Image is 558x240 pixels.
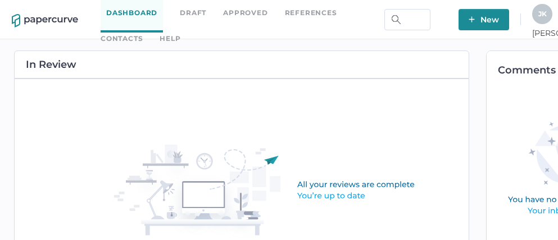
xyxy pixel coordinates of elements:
a: Draft [180,7,206,19]
span: J K [538,10,547,18]
input: Search Workspace [384,9,430,30]
h2: In Review [26,59,76,70]
button: New [459,9,509,30]
a: Approved [223,7,267,19]
img: plus-white.e19ec114.svg [469,16,475,22]
div: help [160,33,180,45]
a: Contacts [101,33,143,45]
span: New [469,9,499,30]
a: References [285,7,337,19]
img: in-review-empty-state.d50be4a9.svg [114,145,482,238]
img: papercurve-logo-colour.7244d18c.svg [12,14,78,27]
img: search.bf03fe8b.svg [392,15,401,24]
